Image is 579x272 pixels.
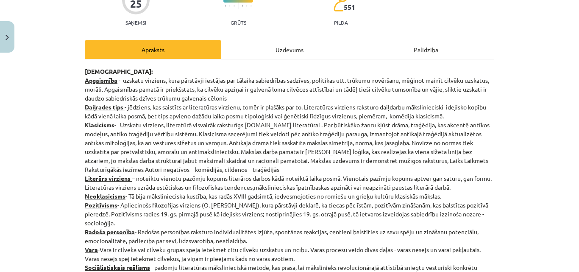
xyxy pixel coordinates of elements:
strong: Neoklasicisms [85,192,125,200]
u: Apgaismība [85,76,117,84]
img: icon-short-line-57e1e144782c952c97e751825c79c345078a6d821885a25fce030b3d8c18986b.svg [225,5,226,7]
strong: Pozitīvisms [85,201,117,209]
div: Uzdevums [221,40,358,59]
p: Saņemsi [122,20,150,25]
strong: Sociālistiskais reālisms [85,264,150,271]
div: Palīdzība [358,40,494,59]
img: icon-close-lesson-0947bae3869378f0d4975bcd49f059093ad1ed9edebbc8119c70593378902aed.svg [6,35,9,40]
div: Apraksts [85,40,221,59]
strong: Daiļrades tips [85,103,123,111]
strong: Radoša personība [85,228,135,236]
p: pilda [334,20,348,25]
p: Grūts [231,20,246,25]
strong: Klasicisms [85,121,114,129]
span: 551 [344,3,355,11]
strong: Vara [85,246,98,253]
img: icon-short-line-57e1e144782c952c97e751825c79c345078a6d821885a25fce030b3d8c18986b.svg [246,5,247,7]
strong: [DEMOGRAPHIC_DATA]: [85,67,153,75]
img: icon-short-line-57e1e144782c952c97e751825c79c345078a6d821885a25fce030b3d8c18986b.svg [229,5,230,7]
strong: Literārs virziens [85,174,131,182]
img: icon-short-line-57e1e144782c952c97e751825c79c345078a6d821885a25fce030b3d8c18986b.svg [242,5,243,7]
